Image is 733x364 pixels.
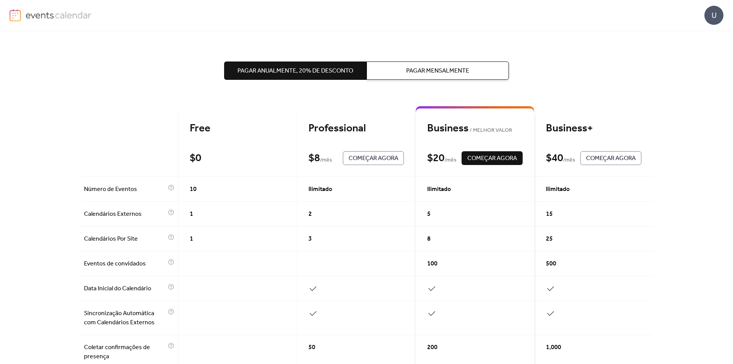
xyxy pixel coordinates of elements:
[190,210,193,219] span: 1
[84,185,166,194] span: Número de Eventos
[546,343,561,352] span: 1,000
[427,343,438,352] span: 200
[84,235,166,244] span: Calendários Por Site
[308,210,312,219] span: 2
[427,210,431,219] span: 5
[84,259,166,269] span: Eventos de convidados
[406,66,469,76] span: Pagar Mensalmente
[320,156,332,165] span: / mês
[427,152,444,165] div: $ 20
[84,309,166,327] span: Sincronização Automática com Calendários Externos
[546,185,570,194] span: Ilimitado
[563,156,575,165] span: / mês
[546,210,553,219] span: 15
[580,151,641,165] button: Começar Agora
[349,154,398,163] span: Começar Agora
[704,6,723,25] div: U
[84,210,166,219] span: Calendários Externos
[546,122,641,135] div: Business+
[467,154,517,163] span: Começar Agora
[427,259,438,269] span: 100
[546,152,563,165] div: $ 40
[308,122,404,135] div: Professional
[546,235,553,244] span: 25
[468,126,512,135] span: MELHOR VALOR
[190,185,197,194] span: 10
[462,151,523,165] button: Começar Agora
[427,122,523,135] div: Business
[308,185,332,194] span: Ilimitado
[366,61,509,80] button: Pagar Mensalmente
[190,122,285,135] div: Free
[190,235,193,244] span: 1
[308,152,320,165] div: $ 8
[343,151,404,165] button: Começar Agora
[308,235,312,244] span: 3
[546,259,556,269] span: 500
[427,185,451,194] span: Ilimitado
[190,152,201,165] div: $ 0
[308,343,315,352] span: 50
[224,61,366,80] button: Pagar Anualmente, 20% de desconto
[84,343,166,361] span: Coletar confirmações de presença
[10,9,21,21] img: logo
[444,156,457,165] span: / mês
[237,66,353,76] span: Pagar Anualmente, 20% de desconto
[84,284,166,293] span: Data Inicial do Calendário
[26,9,92,21] img: logo-type
[586,154,636,163] span: Começar Agora
[427,235,431,244] span: 8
